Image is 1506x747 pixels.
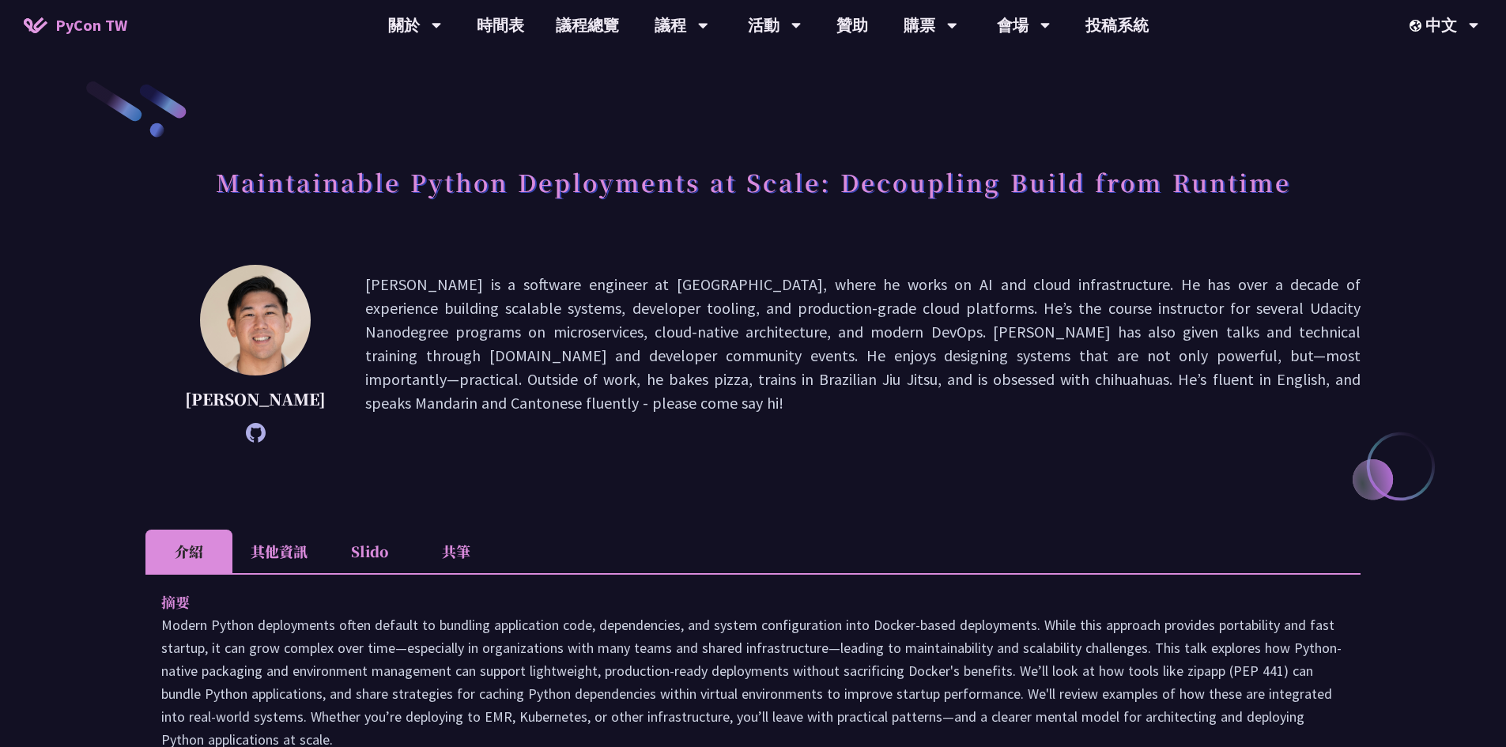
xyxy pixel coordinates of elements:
[413,530,500,573] li: 共筆
[8,6,143,45] a: PyCon TW
[55,13,127,37] span: PyCon TW
[1410,20,1425,32] img: Locale Icon
[232,530,326,573] li: 其他資訊
[326,530,413,573] li: Slido
[185,387,326,411] p: [PERSON_NAME]
[200,265,311,375] img: Justin Lee
[24,17,47,33] img: Home icon of PyCon TW 2025
[145,530,232,573] li: 介紹
[365,273,1361,435] p: [PERSON_NAME] is a software engineer at [GEOGRAPHIC_DATA], where he works on AI and cloud infrast...
[216,158,1291,206] h1: Maintainable Python Deployments at Scale: Decoupling Build from Runtime
[161,590,1313,613] p: 摘要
